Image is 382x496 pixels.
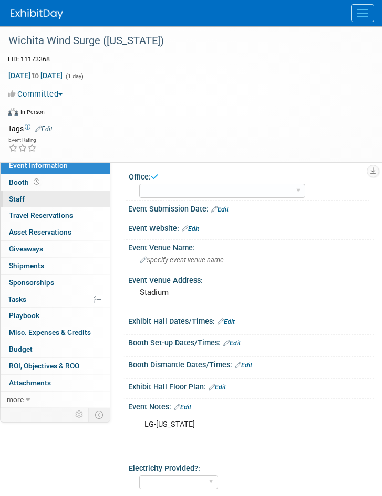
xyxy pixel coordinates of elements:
a: Staff [1,191,110,207]
td: Tags [8,123,53,134]
a: Tasks [1,291,110,308]
a: Edit [35,125,53,133]
div: Booth Set-up Dates/Times: [128,335,374,349]
div: LG-[US_STATE] [137,414,355,435]
span: [DATE] [DATE] [8,71,63,80]
div: Event Rating [8,138,37,143]
span: Sponsorships [9,278,54,287]
div: Event Format [8,106,361,122]
img: Format-Inperson.png [8,108,18,116]
span: more [7,395,24,404]
a: Edit [174,404,191,411]
a: Edit [211,206,229,213]
div: Event Venue Address: [128,272,374,286]
td: Toggle Event Tabs [89,408,110,421]
a: Edit [209,384,226,391]
span: Staff [9,195,25,203]
span: Event Information [9,161,68,170]
a: Misc. Expenses & Credits [1,324,110,341]
span: Event ID: 11173368 [8,55,50,63]
span: (1 day) [65,73,84,80]
a: Edit [218,318,235,325]
a: Shipments [1,258,110,274]
span: Asset Reservations [9,228,71,236]
a: more [1,392,110,408]
a: Booth [1,174,110,191]
button: Committed [8,89,67,100]
a: Edit [235,362,252,369]
img: ExhibitDay [11,9,63,19]
span: Misc. Expenses & Credits [9,328,91,336]
span: Shipments [9,261,44,270]
div: Office: [129,169,369,182]
a: Attachments [1,375,110,391]
div: Event Notes: [128,399,374,413]
div: Event Website: [128,220,374,234]
span: Tasks [8,295,26,303]
a: Edit [223,340,241,347]
div: Event Venue Name: [128,240,374,253]
a: Edit [182,225,199,233]
a: Event Information [1,157,110,174]
a: Budget [1,341,110,357]
span: Travel Reservations [9,211,73,219]
a: Asset Reservations [1,224,110,240]
span: Giveaways [9,245,43,253]
div: In-Person [20,108,45,116]
div: Electricity Provided?: [129,460,369,473]
span: Specify event venue name [140,256,224,264]
span: Booth [9,178,42,186]
a: Sponsorships [1,275,110,291]
a: Travel Reservations [1,207,110,224]
span: Booth not reserved yet [32,178,42,186]
div: Exhibit Hall Floor Plan: [128,379,374,393]
pre: Stadium [140,288,363,297]
div: Event Submission Date: [128,201,374,215]
div: Booth Dismantle Dates/Times: [128,357,374,371]
div: Exhibit Hall Dates/Times: [128,313,374,327]
a: Playbook [1,308,110,324]
span: Attachments [9,378,51,387]
td: Personalize Event Tab Strip [70,408,89,421]
button: Menu [351,4,374,22]
span: Budget [9,345,33,353]
a: Giveaways [1,241,110,257]
span: Playbook [9,311,39,320]
span: ROI, Objectives & ROO [9,362,79,370]
span: to [30,71,40,80]
a: ROI, Objectives & ROO [1,358,110,374]
div: Wichita Wind Surge ([US_STATE]) [5,31,361,50]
